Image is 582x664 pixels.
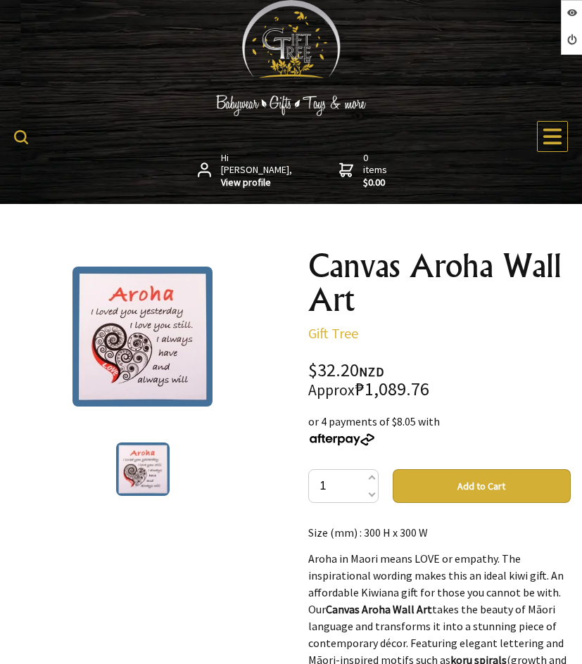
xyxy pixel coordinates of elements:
[326,602,432,616] strong: Canvas Aroha Wall Art
[393,469,571,503] button: Add to Cart
[308,381,355,400] small: Approx
[308,413,571,447] div: or 4 payments of $8.05 with
[308,433,376,446] img: Afterpay
[221,177,293,189] strong: View profile
[363,151,390,189] span: 0 items
[308,362,571,399] div: $32.20 ₱1,089.76
[72,267,213,407] img: Canvas Aroha Wall Art
[308,324,358,342] a: Gift Tree
[308,524,571,541] p: Size (mm) : 300 H x 300 W
[14,130,28,144] img: product search
[198,152,294,189] a: Hi [PERSON_NAME],View profile
[363,177,390,189] strong: $0.00
[221,152,293,189] span: Hi [PERSON_NAME],
[116,442,170,496] img: Canvas Aroha Wall Art
[339,152,390,189] a: 0 items$0.00
[308,249,571,317] h1: Canvas Aroha Wall Art
[186,95,397,116] img: Babywear - Gifts - Toys & more
[359,364,384,380] span: NZD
